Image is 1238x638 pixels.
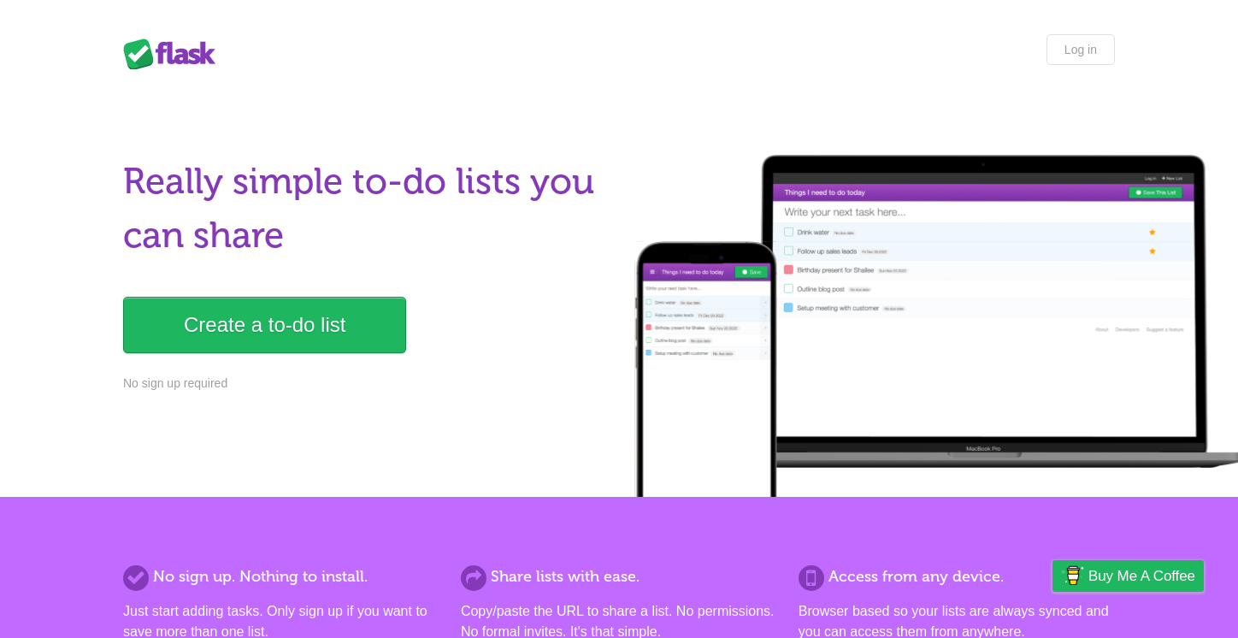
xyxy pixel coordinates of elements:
[123,155,609,263] h1: Really simple to-do lists you can share
[1088,561,1195,591] span: Buy me a coffee
[1061,561,1084,590] img: Buy me a coffee
[799,565,1115,588] h2: Access from any device.
[123,375,609,393] p: No sign up required
[1046,34,1115,65] a: Log in
[123,297,406,353] a: Create a to-do list
[461,565,777,588] h2: Share lists with ease.
[1052,560,1204,592] a: Buy me a coffee
[123,565,439,588] h2: No sign up. Nothing to install.
[123,38,226,69] div: Flask Lists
